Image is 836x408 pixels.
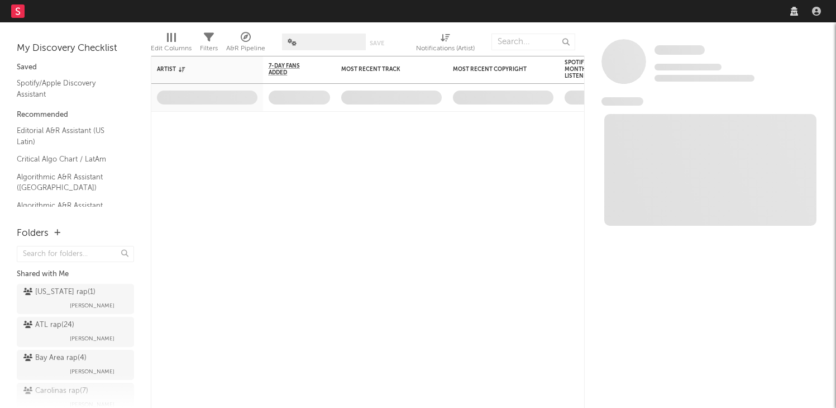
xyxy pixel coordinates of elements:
[17,153,123,165] a: Critical Algo Chart / LatAm
[370,40,384,46] button: Save
[151,42,192,55] div: Edit Columns
[17,61,134,74] div: Saved
[416,42,475,55] div: Notifications (Artist)
[17,284,134,314] a: [US_STATE] rap(1)[PERSON_NAME]
[200,42,218,55] div: Filters
[23,319,74,332] div: ATL rap ( 24 )
[23,352,87,365] div: Bay Area rap ( 4 )
[17,42,134,55] div: My Discovery Checklist
[269,63,313,76] span: 7-Day Fans Added
[655,45,705,55] span: Some Artist
[491,34,575,50] input: Search...
[341,66,425,73] div: Most Recent Track
[601,97,643,106] span: News Feed
[416,28,475,60] div: Notifications (Artist)
[70,332,114,345] span: [PERSON_NAME]
[226,42,265,55] div: A&R Pipeline
[226,28,265,60] div: A&R Pipeline
[17,246,134,262] input: Search for folders...
[17,227,49,240] div: Folders
[565,59,604,79] div: Spotify Monthly Listeners
[17,77,123,100] a: Spotify/Apple Discovery Assistant
[23,286,95,299] div: [US_STATE] rap ( 1 )
[17,125,123,148] a: Editorial A&R Assistant (US Latin)
[17,317,134,347] a: ATL rap(24)[PERSON_NAME]
[17,108,134,122] div: Recommended
[151,28,192,60] div: Edit Columns
[17,268,134,281] div: Shared with Me
[655,64,722,70] span: Tracking Since: [DATE]
[453,66,537,73] div: Most Recent Copyright
[70,365,114,378] span: [PERSON_NAME]
[70,299,114,312] span: [PERSON_NAME]
[655,75,754,82] span: 0 fans last week
[17,200,123,222] a: Algorithmic A&R Assistant ([GEOGRAPHIC_DATA])
[17,171,123,194] a: Algorithmic A&R Assistant ([GEOGRAPHIC_DATA])
[23,385,88,398] div: Carolinas rap ( 7 )
[655,45,705,56] a: Some Artist
[200,28,218,60] div: Filters
[157,66,241,73] div: Artist
[17,350,134,380] a: Bay Area rap(4)[PERSON_NAME]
